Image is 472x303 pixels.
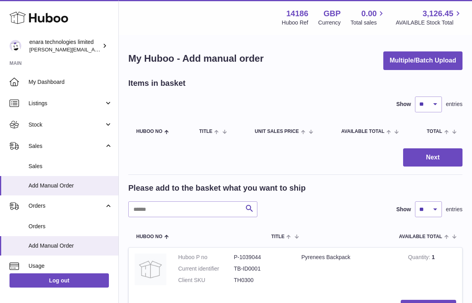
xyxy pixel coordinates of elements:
img: Pyrenees Backpack [135,254,166,285]
button: Multiple/Batch Upload [383,51,462,70]
a: Log out [10,273,109,288]
span: Title [271,234,284,239]
span: Listings [29,100,104,107]
span: AVAILABLE Total [341,129,384,134]
img: Dee@enara.co [10,40,21,52]
span: [PERSON_NAME][EMAIL_ADDRESS][DOMAIN_NAME] [29,46,159,53]
h2: Please add to the basket what you want to ship [128,183,306,193]
span: 3,126.45 [423,8,453,19]
td: Pyrenees Backpack [295,248,402,294]
div: Huboo Ref [282,19,308,27]
span: Huboo no [136,129,162,134]
span: AVAILABLE Stock Total [396,19,462,27]
h2: Items in basket [128,78,186,89]
span: Total sales [350,19,386,27]
h1: My Huboo - Add manual order [128,52,264,65]
strong: 14186 [286,8,308,19]
div: Currency [318,19,341,27]
dd: P-1039044 [234,254,290,261]
span: Sales [29,142,104,150]
dt: Client SKU [178,276,234,284]
strong: GBP [324,8,341,19]
span: My Dashboard [29,78,112,86]
label: Show [396,206,411,213]
span: AVAILABLE Total [399,234,442,239]
strong: Quantity [408,254,432,262]
dt: Current identifier [178,265,234,273]
span: Huboo no [136,234,162,239]
td: 1 [402,248,462,294]
span: entries [446,206,462,213]
span: Add Manual Order [29,182,112,189]
span: 0.00 [362,8,377,19]
dd: TH0300 [234,276,290,284]
span: Unit Sales Price [255,129,299,134]
button: Next [403,148,462,167]
div: enara technologies limited [29,38,101,53]
dt: Huboo P no [178,254,234,261]
a: 0.00 Total sales [350,8,386,27]
span: Stock [29,121,104,129]
dd: TB-ID0001 [234,265,290,273]
span: Sales [29,163,112,170]
label: Show [396,100,411,108]
span: Total [427,129,442,134]
span: Orders [29,223,112,230]
span: Usage [29,262,112,270]
span: Add Manual Order [29,242,112,250]
span: Title [199,129,212,134]
span: entries [446,100,462,108]
span: Orders [29,202,104,210]
a: 3,126.45 AVAILABLE Stock Total [396,8,462,27]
